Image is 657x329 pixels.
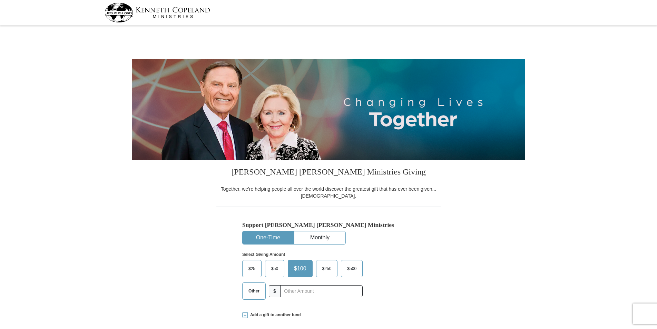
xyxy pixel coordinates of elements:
[268,263,282,274] span: $50
[242,221,415,229] h5: Support [PERSON_NAME] [PERSON_NAME] Ministries
[243,231,294,244] button: One-Time
[242,252,285,257] strong: Select Giving Amount
[105,3,210,22] img: kcm-header-logo.svg
[294,231,345,244] button: Monthly
[216,186,441,199] div: Together, we're helping people all over the world discover the greatest gift that has ever been g...
[216,160,441,186] h3: [PERSON_NAME] [PERSON_NAME] Ministries Giving
[291,263,310,274] span: $100
[280,285,363,297] input: Other Amount
[248,312,301,318] span: Add a gift to another fund
[344,263,360,274] span: $500
[245,263,259,274] span: $25
[269,285,281,297] span: $
[319,263,335,274] span: $250
[245,286,263,296] span: Other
